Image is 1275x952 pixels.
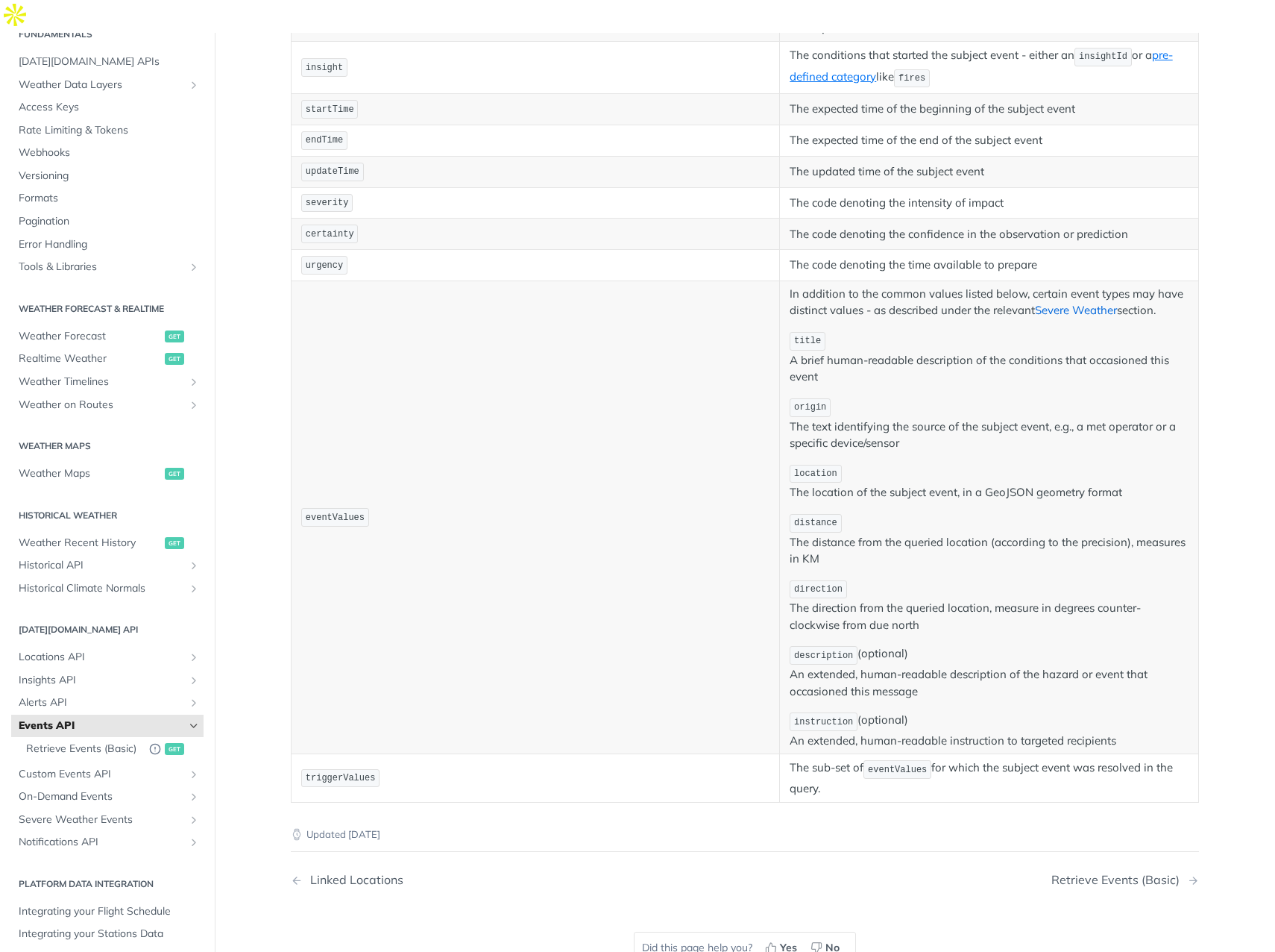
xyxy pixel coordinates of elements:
[188,560,200,571] button: Show subpages for Historical API
[19,191,200,206] span: Formats
[188,376,200,388] button: Show subpages for Weather Timelines
[188,836,200,848] button: Show subpages for Notifications API
[19,260,184,275] span: Tools & Libraries
[19,904,200,919] span: Integrating your Flight Schedule
[188,720,200,732] button: Hide subpages for Events API
[19,812,184,827] span: Severe Weather Events
[188,399,200,411] button: Show subpages for Weather on Routes
[19,375,184,389] span: Weather Timelines
[19,789,184,804] span: On-Demand Events
[790,331,1189,386] p: A brief human-readable description of the conditions that occasioned this event
[306,135,343,145] span: endTime
[26,742,142,757] span: Retrieve Events (Basic)
[11,877,204,891] h2: Platform DATA integration
[19,78,184,93] span: Weather Data Layers
[19,123,200,138] span: Rate Limiting & Tokens
[11,715,204,737] a: Events APIHide subpages for Events API
[790,195,1189,212] p: The code denoting the intensity of impact
[11,532,204,554] a: Weather Recent Historyget
[19,351,161,366] span: Realtime Weather
[19,54,200,69] span: [DATE][DOMAIN_NAME] APIs
[19,718,184,733] span: Events API
[306,104,354,115] span: startTime
[165,537,184,549] span: get
[19,581,184,596] span: Historical Climate Normals
[188,79,200,91] button: Show subpages for Weather Data Layers
[790,48,1172,84] a: pre-defined category
[11,669,204,692] a: Insights APIShow subpages for Insights API
[11,119,204,142] a: Rate Limiting & Tokens
[11,187,204,210] a: Formats
[11,142,204,164] a: Webhooks
[19,927,200,942] span: Integrating your Stations Data
[790,226,1189,243] p: The code denoting the confidence in the observation or prediction
[790,397,1189,452] p: The text identifying the source of the subject event, e.g., a met operator or a specific device/s...
[188,814,200,826] button: Show subpages for Severe Weather Events
[19,466,161,481] span: Weather Maps
[794,651,853,661] span: description
[11,74,204,96] a: Weather Data LayersShow subpages for Weather Data Layers
[306,63,343,73] span: insight
[188,261,200,273] button: Show subpages for Tools & Libraries
[11,325,204,348] a: Weather Forecastget
[794,469,837,479] span: location
[11,210,204,233] a: Pagination
[790,759,1189,797] p: The sub-set of for which the subject event was resolved in the query.
[188,583,200,595] button: Show subpages for Historical Climate Normals
[11,165,204,187] a: Versioning
[11,302,204,316] h2: Weather Forecast & realtime
[11,348,204,370] a: Realtime Weatherget
[11,646,204,668] a: Locations APIShow subpages for Locations API
[790,286,1189,319] p: In addition to the common values listed below, certain event types may have distinct values - as ...
[19,398,184,413] span: Weather on Routes
[306,260,343,271] span: urgency
[11,809,204,831] a: Severe Weather EventsShow subpages for Severe Weather Events
[794,584,843,595] span: direction
[19,536,161,551] span: Weather Recent History
[306,513,365,523] span: eventValues
[1035,303,1117,317] a: Severe Weather
[790,711,1189,749] p: (optional) An extended, human-readable instruction to targeted recipients
[11,394,204,416] a: Weather on RoutesShow subpages for Weather on Routes
[291,858,1199,902] nav: Pagination Controls
[790,46,1189,90] p: The conditions that started the subject event - either an or a like
[19,100,200,115] span: Access Keys
[11,509,204,522] h2: Historical Weather
[19,169,200,184] span: Versioning
[11,577,204,600] a: Historical Climate NormalsShow subpages for Historical Climate Normals
[11,234,204,256] a: Error Handling
[11,28,204,41] h2: Fundamentals
[306,198,349,208] span: severity
[306,229,354,239] span: certainty
[11,923,204,945] a: Integrating your Stations Data
[794,518,837,528] span: distance
[11,692,204,714] a: Alerts APIShow subpages for Alerts API
[306,773,376,783] span: triggerValues
[790,579,1189,634] p: The direction from the queried location, measure in degrees counter-clockwise from due north
[1079,51,1127,62] span: insightId
[11,96,204,119] a: Access Keys
[165,353,184,365] span: get
[165,331,184,342] span: get
[149,742,161,757] button: Deprecated Endpoint
[306,166,359,177] span: updateTime
[188,697,200,709] button: Show subpages for Alerts API
[11,763,204,786] a: Custom Events APIShow subpages for Custom Events API
[790,101,1189,118] p: The expected time of the beginning of the subject event
[11,901,204,923] a: Integrating your Flight Schedule
[19,145,200,160] span: Webhooks
[794,402,826,413] span: origin
[11,554,204,577] a: Historical APIShow subpages for Historical API
[19,237,200,252] span: Error Handling
[19,673,184,688] span: Insights API
[19,835,184,850] span: Notifications API
[1051,873,1187,887] div: Retrieve Events (Basic)
[790,132,1189,149] p: The expected time of the end of the subject event
[19,695,184,710] span: Alerts API
[19,738,204,761] a: Retrieve Events (Basic)Deprecated Endpointget
[794,336,821,346] span: title
[19,329,161,344] span: Weather Forecast
[790,513,1189,568] p: The distance from the queried location (according to the precision), measures in KM
[790,163,1189,181] p: The updated time of the subject event
[165,743,184,755] span: get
